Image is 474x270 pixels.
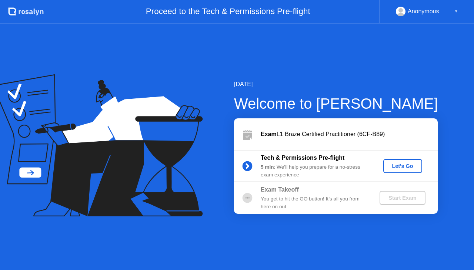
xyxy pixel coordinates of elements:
[261,164,274,170] b: 5 min
[261,195,367,210] div: You get to hit the GO button! It’s all you from here on out
[408,7,439,16] div: Anonymous
[234,92,438,115] div: Welcome to [PERSON_NAME]
[380,191,425,205] button: Start Exam
[234,80,438,89] div: [DATE]
[261,163,367,179] div: : We’ll help you prepare for a no-stress exam experience
[261,186,299,193] b: Exam Takeoff
[383,195,422,201] div: Start Exam
[261,131,277,137] b: Exam
[386,163,419,169] div: Let's Go
[454,7,458,16] div: ▼
[383,159,422,173] button: Let's Go
[261,155,344,161] b: Tech & Permissions Pre-flight
[261,130,438,139] div: L1 Braze Certified Practitioner (6CF-B89)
